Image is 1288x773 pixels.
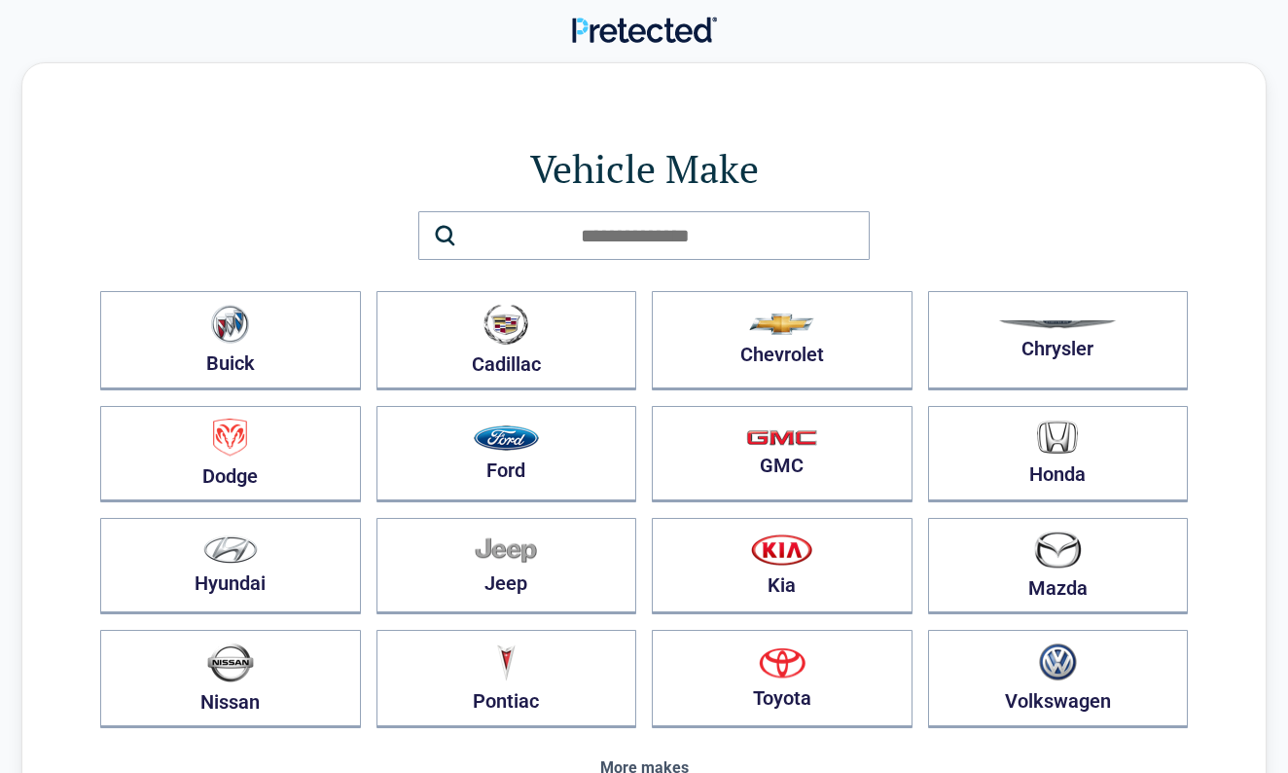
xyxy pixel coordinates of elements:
[376,518,637,614] button: Jeep
[376,630,637,728] button: Pontiac
[928,518,1189,614] button: Mazda
[100,630,361,728] button: Nissan
[652,291,912,390] button: Chevrolet
[652,630,912,728] button: Toyota
[376,406,637,502] button: Ford
[928,630,1189,728] button: Volkswagen
[100,141,1188,196] h1: Vehicle Make
[376,291,637,390] button: Cadillac
[652,406,912,502] button: GMC
[928,291,1189,390] button: Chrysler
[928,406,1189,502] button: Honda
[100,291,361,390] button: Buick
[100,518,361,614] button: Hyundai
[100,406,361,502] button: Dodge
[652,518,912,614] button: Kia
